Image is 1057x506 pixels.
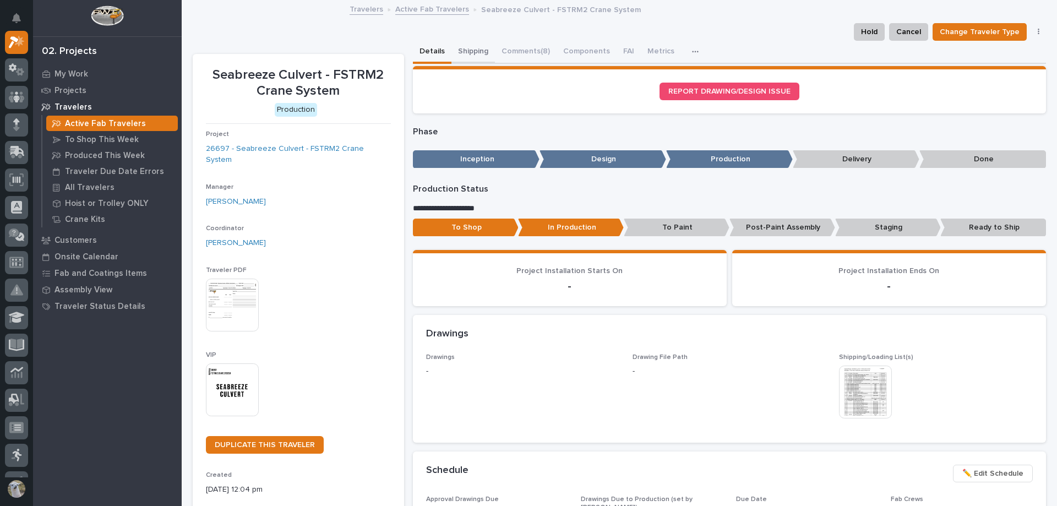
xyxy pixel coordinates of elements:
[413,127,1047,137] p: Phase
[940,25,1020,39] span: Change Traveler Type
[426,354,455,361] span: Drawings
[413,184,1047,194] p: Production Status
[33,99,182,115] a: Travelers
[33,265,182,281] a: Fab and Coatings Items
[953,465,1033,482] button: ✏️ Edit Schedule
[896,25,921,39] span: Cancel
[516,267,623,275] span: Project Installation Starts On
[940,219,1046,237] p: Ready to Ship
[413,41,451,64] button: Details
[962,467,1023,480] span: ✏️ Edit Schedule
[55,69,88,79] p: My Work
[206,184,233,191] span: Manager
[891,496,923,503] span: Fab Crews
[540,150,666,168] p: Design
[42,179,182,195] a: All Travelers
[206,131,229,138] span: Project
[42,164,182,179] a: Traveler Due Date Errors
[793,150,919,168] p: Delivery
[65,135,139,145] p: To Shop This Week
[481,3,641,15] p: Seabreeze Culvert - FSTRM2 Crane System
[55,302,145,312] p: Traveler Status Details
[206,143,391,166] a: 26697 - Seabreeze Culvert - FSTRM2 Crane System
[65,183,115,193] p: All Travelers
[395,2,469,15] a: Active Fab Travelers
[33,281,182,298] a: Assembly View
[617,41,641,64] button: FAI
[33,248,182,265] a: Onsite Calendar
[65,167,164,177] p: Traveler Due Date Errors
[633,354,688,361] span: Drawing File Path
[426,280,713,293] p: -
[206,352,216,358] span: VIP
[42,132,182,147] a: To Shop This Week
[275,103,317,117] div: Production
[557,41,617,64] button: Components
[42,148,182,163] a: Produced This Week
[933,23,1027,41] button: Change Traveler Type
[839,354,913,361] span: Shipping/Loading List(s)
[14,13,28,31] div: Notifications
[5,7,28,30] button: Notifications
[426,496,499,503] span: Approval Drawings Due
[838,267,939,275] span: Project Installation Ends On
[889,23,928,41] button: Cancel
[633,366,635,377] p: -
[42,211,182,227] a: Crane Kits
[65,199,149,209] p: Hoist or Trolley ONLY
[65,215,105,225] p: Crane Kits
[206,237,266,249] a: [PERSON_NAME]
[65,151,145,161] p: Produced This Week
[861,25,878,39] span: Hold
[206,67,391,99] p: Seabreeze Culvert - FSTRM2 Crane System
[835,219,941,237] p: Staging
[451,41,495,64] button: Shipping
[426,328,468,340] h2: Drawings
[33,82,182,99] a: Projects
[426,366,619,377] p: -
[215,441,315,449] span: DUPLICATE THIS TRAVELER
[206,267,247,274] span: Traveler PDF
[91,6,123,26] img: Workspace Logo
[55,252,118,262] p: Onsite Calendar
[495,41,557,64] button: Comments (8)
[33,298,182,314] a: Traveler Status Details
[666,150,793,168] p: Production
[919,150,1046,168] p: Done
[55,269,147,279] p: Fab and Coatings Items
[5,477,28,500] button: users-avatar
[641,41,681,64] button: Metrics
[624,219,729,237] p: To Paint
[729,219,835,237] p: Post-Paint Assembly
[206,436,324,454] a: DUPLICATE THIS TRAVELER
[42,195,182,211] a: Hoist or Trolley ONLY
[206,472,232,478] span: Created
[206,225,244,232] span: Coordinator
[413,219,519,237] p: To Shop
[426,465,468,477] h2: Schedule
[854,23,885,41] button: Hold
[33,232,182,248] a: Customers
[736,496,767,503] span: Due Date
[660,83,799,100] a: REPORT DRAWING/DESIGN ISSUE
[206,196,266,208] a: [PERSON_NAME]
[42,116,182,131] a: Active Fab Travelers
[55,86,86,96] p: Projects
[55,285,112,295] p: Assembly View
[65,119,146,129] p: Active Fab Travelers
[206,484,391,496] p: [DATE] 12:04 pm
[55,236,97,246] p: Customers
[745,280,1033,293] p: -
[55,102,92,112] p: Travelers
[42,46,97,58] div: 02. Projects
[413,150,540,168] p: Inception
[668,88,791,95] span: REPORT DRAWING/DESIGN ISSUE
[518,219,624,237] p: In Production
[350,2,383,15] a: Travelers
[33,66,182,82] a: My Work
